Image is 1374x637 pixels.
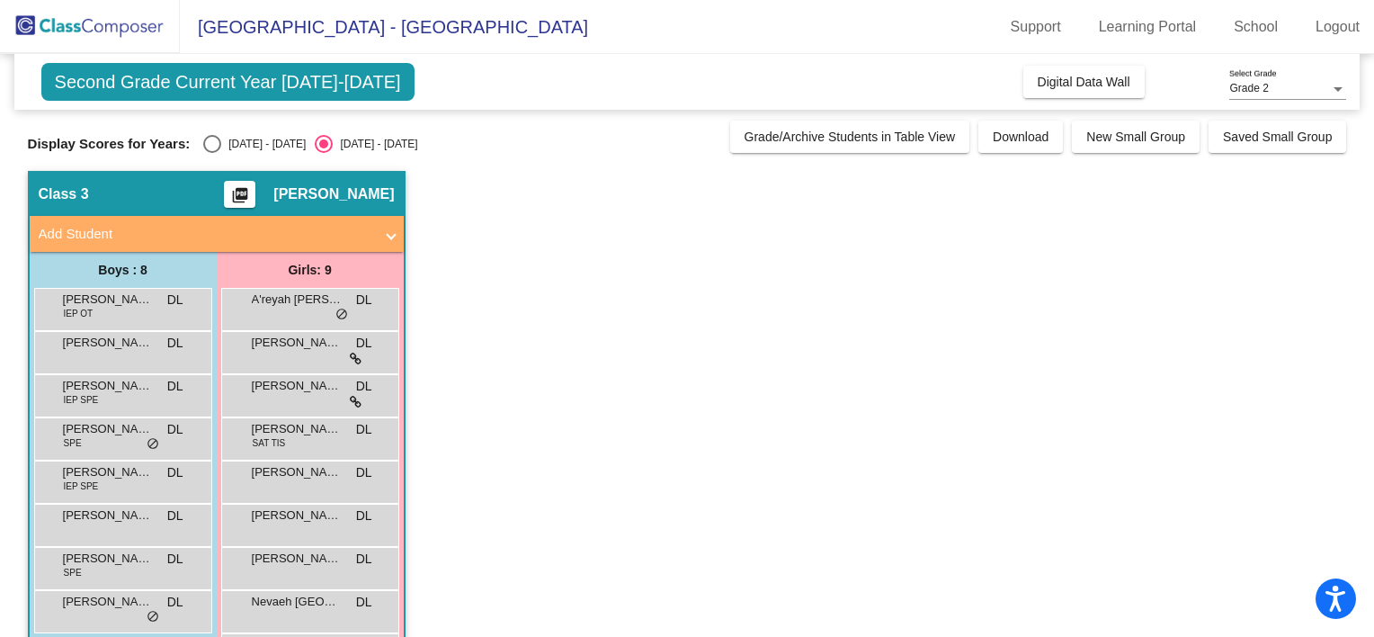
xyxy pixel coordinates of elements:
span: New Small Group [1086,130,1185,144]
div: [DATE] - [DATE] [333,136,417,152]
span: [GEOGRAPHIC_DATA] - [GEOGRAPHIC_DATA] [180,13,588,41]
span: [PERSON_NAME] [PERSON_NAME] [63,507,153,525]
span: DL [356,420,372,439]
mat-panel-title: Add Student [39,224,373,245]
span: Grade/Archive Students in Table View [745,130,956,144]
a: Logout [1301,13,1374,41]
span: Nevaeh [GEOGRAPHIC_DATA] [252,593,342,611]
button: Download [978,121,1063,153]
span: Class 3 [39,185,89,203]
button: Digital Data Wall [1023,66,1145,98]
span: Display Scores for Years: [28,136,191,152]
span: DL [167,593,183,612]
div: Boys : 8 [30,252,217,288]
span: [PERSON_NAME] [63,420,153,438]
mat-radio-group: Select an option [203,135,417,153]
span: SPE [64,436,82,450]
span: DL [167,463,183,482]
span: Grade 2 [1229,82,1268,94]
span: [PERSON_NAME] [63,377,153,395]
span: DL [167,420,183,439]
span: [PERSON_NAME] [252,334,342,352]
span: DL [167,507,183,525]
span: DL [167,550,183,569]
span: [PERSON_NAME] [252,507,342,525]
span: [PERSON_NAME] [252,550,342,568]
span: [PERSON_NAME] [63,334,153,352]
span: SAT TIS [253,436,286,450]
span: DL [167,291,183,310]
span: DL [356,593,372,612]
span: DL [356,291,372,310]
span: do_not_disturb_alt [335,308,348,322]
button: New Small Group [1072,121,1200,153]
span: [PERSON_NAME] [252,463,342,481]
span: IEP OT [64,307,94,320]
span: DL [167,334,183,353]
span: DL [356,550,372,569]
div: Girls: 9 [217,252,404,288]
span: Digital Data Wall [1038,75,1130,89]
span: do_not_disturb_alt [147,437,159,452]
span: DL [356,463,372,482]
span: [PERSON_NAME] [63,593,153,611]
button: Print Students Details [224,181,255,208]
span: [PERSON_NAME] [63,291,153,309]
div: [DATE] - [DATE] [221,136,306,152]
span: [PERSON_NAME] [273,185,394,203]
mat-expansion-panel-header: Add Student [30,216,404,252]
a: Learning Portal [1084,13,1211,41]
span: IEP SPE [64,393,99,407]
span: DL [356,377,372,396]
a: School [1219,13,1292,41]
span: A'reyah [PERSON_NAME] [252,291,342,309]
span: Saved Small Group [1223,130,1332,144]
span: DL [356,507,372,525]
span: [PERSON_NAME] [63,463,153,481]
button: Saved Small Group [1209,121,1346,153]
span: IEP SPE [64,480,99,493]
span: Download [993,130,1048,144]
span: Second Grade Current Year [DATE]-[DATE] [41,63,415,101]
mat-icon: picture_as_pdf [229,186,251,211]
span: SPE [64,566,82,579]
span: [PERSON_NAME] [252,420,342,438]
span: do_not_disturb_alt [147,610,159,624]
button: Grade/Archive Students in Table View [730,121,970,153]
span: DL [356,334,372,353]
span: [PERSON_NAME] [252,377,342,395]
span: [PERSON_NAME] [63,550,153,568]
span: DL [167,377,183,396]
a: Support [996,13,1075,41]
